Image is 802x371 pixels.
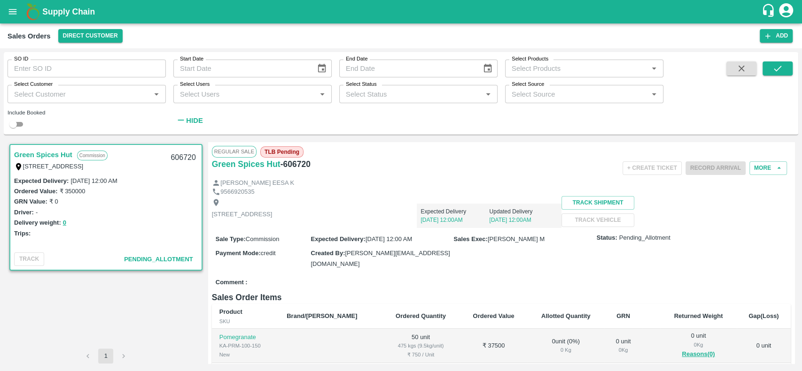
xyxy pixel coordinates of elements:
[219,341,272,350] div: KA-PRM-100-150
[561,196,634,210] button: Track Shipment
[49,198,58,205] label: ₹ 0
[508,62,645,75] input: Select Products
[339,60,475,77] input: End Date
[316,88,328,100] button: Open
[287,312,357,319] b: Brand/[PERSON_NAME]
[648,88,660,100] button: Open
[14,55,28,63] label: SO ID
[382,329,459,363] td: 50 unit
[396,312,446,319] b: Ordered Quantity
[454,235,488,242] label: Sales Exec :
[346,81,377,88] label: Select Status
[220,188,254,197] p: 9566920535
[10,88,148,100] input: Select Customer
[79,348,132,363] nav: pagination navigation
[366,235,412,242] span: [DATE] 12:00 AM
[36,209,38,216] label: -
[124,256,193,263] span: Pending_Allotment
[219,317,272,326] div: SKU
[216,250,261,257] label: Payment Mode :
[541,312,591,319] b: Allotted Quantity
[482,88,494,100] button: Open
[535,346,597,354] div: 0 Kg
[473,312,514,319] b: Ordered Value
[14,209,34,216] label: Driver:
[8,60,166,77] input: Enter SO ID
[14,149,72,161] a: Green Spices Hut
[77,151,108,160] p: Commission
[420,207,489,216] p: Expected Delivery
[186,117,202,124] strong: Hide
[220,179,294,188] p: [PERSON_NAME] EESA K
[311,250,345,257] label: Created By :
[261,250,276,257] span: credit
[420,216,489,224] p: [DATE] 12:00AM
[389,350,452,359] div: ₹ 750 / Unit
[748,312,779,319] b: Gap(Loss)
[597,234,617,242] label: Status:
[212,210,273,219] p: [STREET_ADDRESS]
[619,234,670,242] span: Pending_Allotment
[165,147,201,169] div: 606720
[668,349,729,360] button: Reasons(0)
[616,312,630,319] b: GRN
[346,55,367,63] label: End Date
[685,164,746,171] span: Please dispatch the trip before ending
[246,235,280,242] span: Commission
[508,88,645,100] input: Select Source
[737,329,791,363] td: 0 unit
[150,88,163,100] button: Open
[42,7,95,16] b: Supply Chain
[668,332,729,360] div: 0 unit
[219,308,242,315] b: Product
[488,235,545,242] span: [PERSON_NAME] M
[778,2,794,22] div: account of current user
[14,177,69,184] label: Expected Delivery :
[280,158,311,171] h6: - 606720
[212,158,280,171] a: Green Spices Hut
[479,60,497,77] button: Choose date
[173,113,205,129] button: Hide
[342,88,479,100] input: Select Status
[176,88,313,100] input: Select Users
[23,2,42,21] img: logo
[311,250,450,267] span: [PERSON_NAME][EMAIL_ADDRESS][DOMAIN_NAME]
[2,1,23,23] button: open drawer
[216,235,246,242] label: Sale Type :
[648,62,660,75] button: Open
[612,337,635,355] div: 0 unit
[173,60,309,77] input: Start Date
[98,348,113,363] button: page 1
[8,108,166,117] div: Include Booked
[612,346,635,354] div: 0 Kg
[58,29,123,43] button: Select DC
[70,177,117,184] label: [DATE] 12:00 AM
[63,218,66,228] button: 0
[512,55,548,63] label: Select Products
[216,278,248,287] label: Comment :
[460,329,528,363] td: ₹ 37500
[389,341,452,350] div: 475 kgs (9.5kg/unit)
[668,341,729,349] div: 0 Kg
[59,188,85,195] label: ₹ 350000
[760,29,793,43] button: Add
[749,161,787,175] button: More
[219,350,272,359] div: New
[14,230,31,237] label: Trips:
[489,207,558,216] p: Updated Delivery
[14,219,61,226] label: Delivery weight:
[512,81,544,88] label: Select Source
[761,3,778,20] div: customer-support
[14,198,47,205] label: GRN Value:
[14,188,57,195] label: Ordered Value:
[42,5,761,18] a: Supply Chain
[260,146,304,158] span: TLB Pending
[8,30,51,42] div: Sales Orders
[14,81,53,88] label: Select Customer
[212,291,791,304] h6: Sales Order Items
[180,55,203,63] label: Start Date
[180,81,210,88] label: Select Users
[674,312,723,319] b: Returned Weight
[219,333,272,342] p: Pomegranate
